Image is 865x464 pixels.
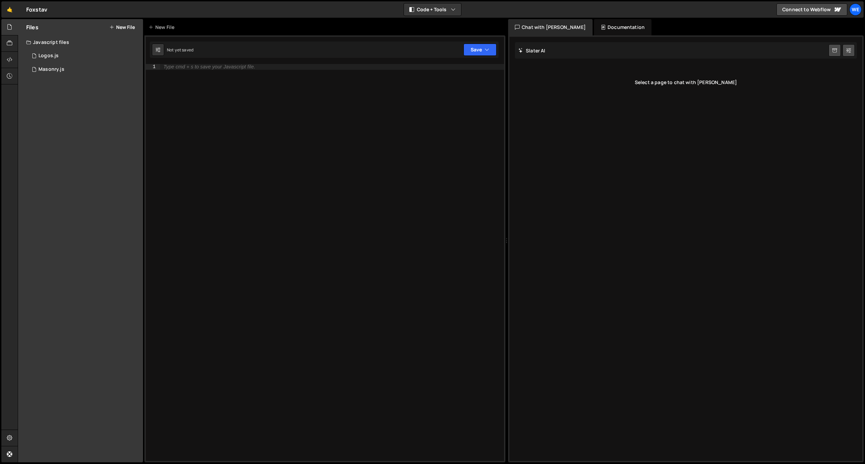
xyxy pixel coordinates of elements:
div: Documentation [594,19,651,35]
div: 16685/45569.js [26,63,143,76]
div: Type cmd + s to save your Javascript file. [163,64,255,69]
button: Code + Tools [404,3,461,16]
button: Save [463,44,497,56]
div: Masonry.js [38,66,64,73]
div: Not yet saved [167,47,193,53]
a: Connect to Webflow [776,3,847,16]
div: Javascript files [18,35,143,49]
div: Logos.js [38,53,59,59]
div: 1 [146,64,160,70]
a: 🤙 [1,1,18,18]
div: Select a page to chat with [PERSON_NAME] [515,69,857,96]
div: 16685/45568.js [26,49,143,63]
div: New File [148,24,177,31]
button: New File [109,25,135,30]
h2: Slater AI [518,47,546,54]
div: Foxstav [26,5,47,14]
div: Chat with [PERSON_NAME] [508,19,593,35]
h2: Files [26,23,38,31]
a: We [849,3,862,16]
